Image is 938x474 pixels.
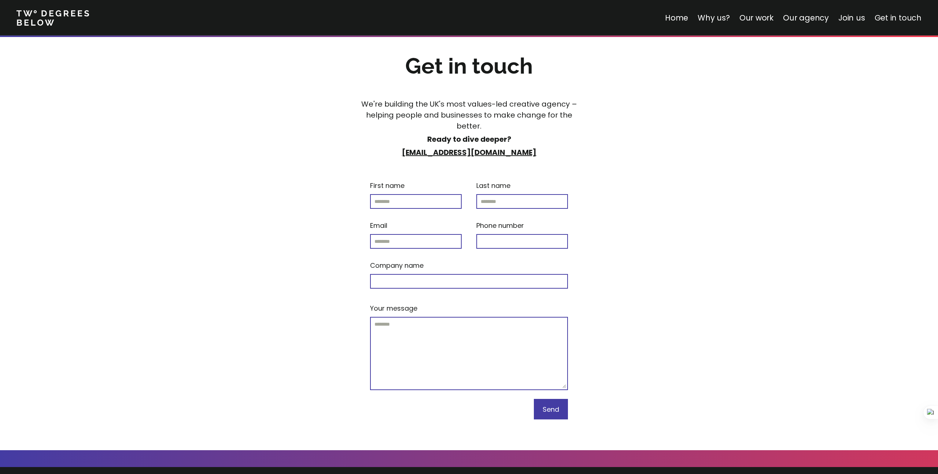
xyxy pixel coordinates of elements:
[370,260,424,270] p: Company name
[427,134,511,144] strong: Ready to dive deeper?
[838,12,865,23] a: Join us
[698,12,730,23] a: Why us?
[476,194,568,209] input: Last name
[476,221,524,230] p: Phone number
[534,399,568,419] button: Send
[543,405,559,414] span: Send
[875,12,922,23] a: Get in touch
[783,12,829,23] a: Our agency
[370,194,462,209] input: First name
[476,234,568,249] input: Phone number
[370,234,462,249] input: Email
[405,51,533,81] h2: Get in touch
[665,12,688,23] a: Home
[370,221,387,230] p: Email
[370,181,405,190] p: First name
[476,181,510,190] p: Last name
[739,12,773,23] a: Our work
[402,147,536,158] a: [EMAIL_ADDRESS][DOMAIN_NAME]
[354,99,584,132] p: We're building the UK's most values-led creative agency – helping people and businesses to make c...
[370,317,568,390] textarea: Your message
[370,274,568,289] input: Company name
[370,303,417,313] p: Your message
